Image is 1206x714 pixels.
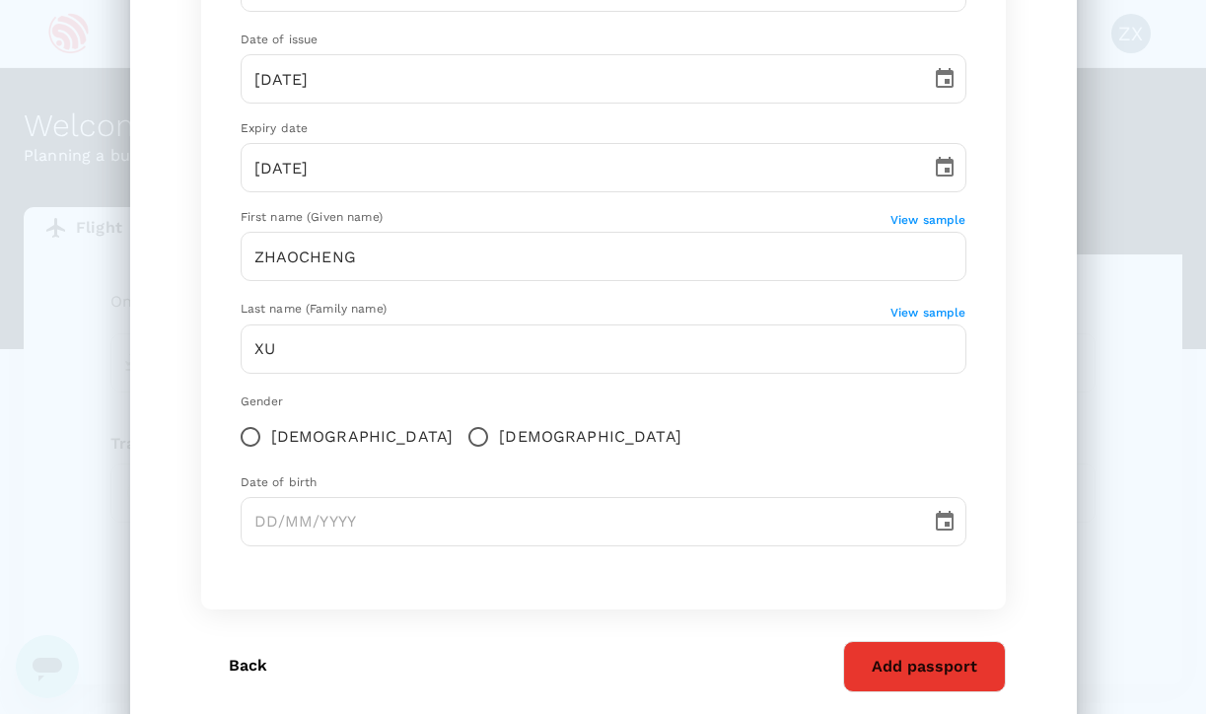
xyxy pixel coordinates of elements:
[241,143,917,192] input: DD/MM/YYYY
[241,393,966,412] div: Gender
[890,213,966,227] span: View sample
[241,473,966,493] div: Date of birth
[241,208,890,228] div: First name (Given name)
[241,497,917,546] input: DD/MM/YYYY
[201,641,295,690] button: Back
[241,300,890,320] div: Last name (Family name)
[241,31,966,50] div: Date of issue
[925,148,964,187] button: Choose date, selected date is Oct 8, 2033
[499,425,681,449] span: [DEMOGRAPHIC_DATA]
[925,59,964,99] button: Choose date, selected date is Oct 9, 2023
[890,306,966,320] span: View sample
[925,502,964,541] button: Choose date
[241,54,917,104] input: DD/MM/YYYY
[241,119,966,139] div: Expiry date
[271,425,454,449] span: [DEMOGRAPHIC_DATA]
[843,641,1006,692] button: Add passport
